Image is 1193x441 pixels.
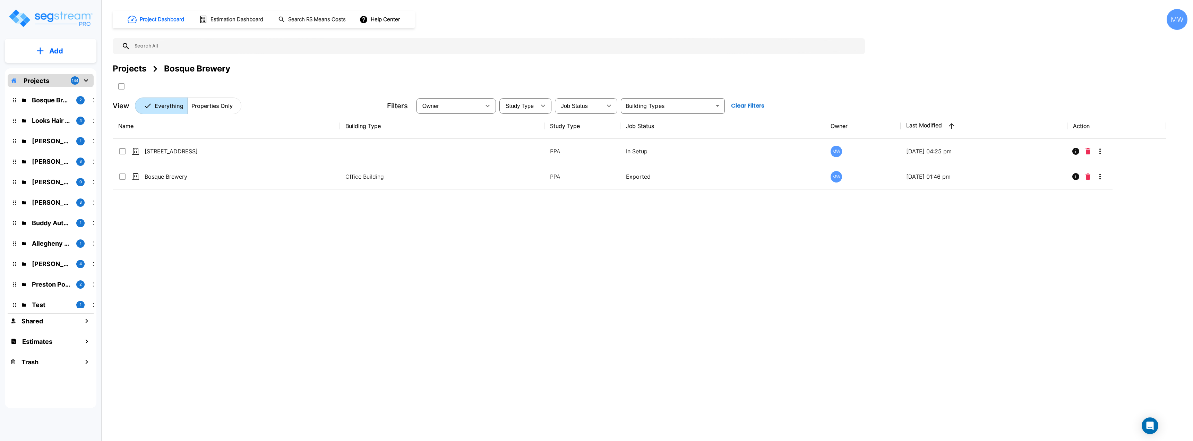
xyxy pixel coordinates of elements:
[387,101,408,111] p: Filters
[79,200,82,205] p: 3
[140,16,184,24] h1: Project Dashboard
[22,316,43,326] h1: Shared
[79,97,82,103] p: 2
[418,96,481,116] div: Select
[32,157,71,166] p: Arkadiy Yakubov
[145,147,214,155] p: [STREET_ADDRESS]
[22,357,38,367] h1: Trash
[831,146,842,157] div: MW
[5,41,96,61] button: Add
[1167,9,1187,30] div: MW
[728,99,767,113] button: Clear Filters
[422,103,439,109] span: Owner
[275,13,350,26] button: Search RS Means Costs
[340,113,544,139] th: Building Type
[49,46,63,56] p: Add
[80,240,81,246] p: 1
[79,281,82,287] p: 2
[191,102,233,110] p: Properties Only
[130,38,861,54] input: Search All
[1083,144,1093,158] button: Delete
[623,101,711,111] input: Building Types
[113,101,129,111] p: View
[556,96,602,116] div: Select
[80,302,81,308] p: 1
[825,113,901,139] th: Owner
[79,159,82,164] p: 8
[345,172,439,181] p: Office Building
[211,16,263,24] h1: Estimation Dashboard
[561,103,588,109] span: Job Status
[80,220,81,226] p: 1
[358,13,403,26] button: Help Center
[114,79,128,93] button: SelectAll
[135,97,241,114] div: Platform
[164,62,230,75] div: Bosque Brewery
[1069,170,1083,184] button: Info
[831,171,842,183] div: MW
[32,239,71,248] p: Allegheny Design Services LLC
[155,102,183,110] p: Everything
[113,62,146,75] div: Projects
[79,261,82,267] p: 4
[135,97,188,114] button: Everything
[620,113,825,139] th: Job Status
[24,76,49,85] p: Projects
[550,172,615,181] p: PPA
[187,97,241,114] button: Properties Only
[901,113,1067,139] th: Last Modified
[79,179,82,185] p: 0
[1067,113,1166,139] th: Action
[32,218,71,228] p: Buddy Automotive
[32,136,71,146] p: Rick's Auto and Glass
[1083,170,1093,184] button: Delete
[1093,170,1107,184] button: More-Options
[145,172,214,181] p: Bosque Brewery
[1069,144,1083,158] button: Info
[79,118,82,124] p: 4
[506,103,534,109] span: Study Type
[22,337,52,346] h1: Estimates
[72,78,78,84] p: 144
[626,147,819,155] p: In Setup
[32,116,71,125] p: Looks Hair Salon
[32,177,71,187] p: Kyle O'Keefe
[713,101,722,111] button: Open
[906,147,1062,155] p: [DATE] 04:25 pm
[125,12,188,27] button: Project Dashboard
[32,198,71,207] p: Tony Pope
[8,8,93,28] img: Logo
[32,259,71,269] p: Ramon's Tire & Wheel shop
[80,138,81,144] p: 1
[196,12,267,27] button: Estimation Dashboard
[113,113,340,139] th: Name
[626,172,819,181] p: Exported
[544,113,620,139] th: Study Type
[32,95,71,105] p: Bosque Brewery
[906,172,1062,181] p: [DATE] 01:46 pm
[32,300,71,309] p: Test
[288,16,346,24] h1: Search RS Means Costs
[1142,417,1158,434] div: Open Intercom Messenger
[501,96,536,116] div: Select
[32,280,71,289] p: Preston Pointe
[550,147,615,155] p: PPA
[1093,144,1107,158] button: More-Options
